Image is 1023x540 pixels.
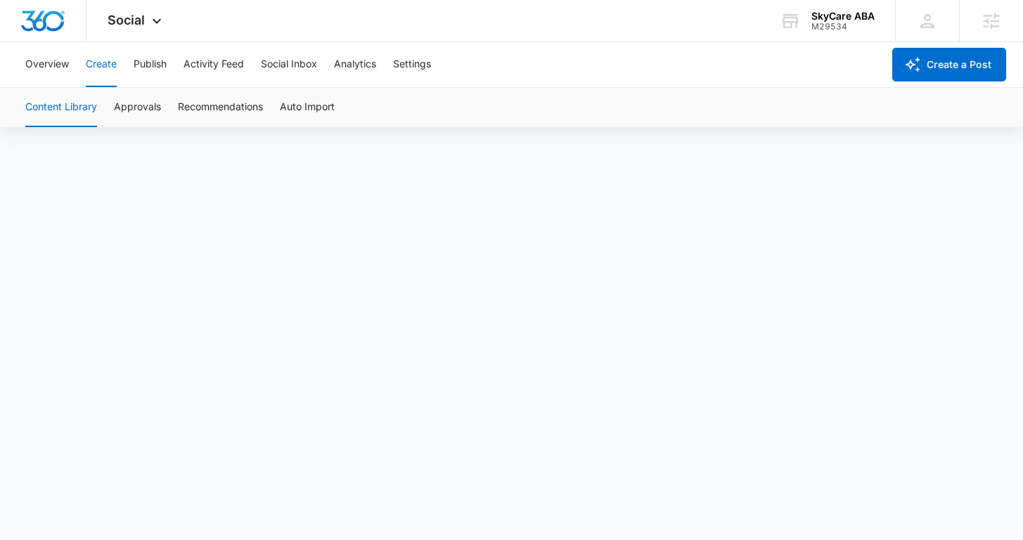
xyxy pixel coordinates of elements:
[280,88,335,127] button: Auto Import
[114,88,161,127] button: Approvals
[134,42,167,87] button: Publish
[892,48,1006,81] button: Create a Post
[334,42,376,87] button: Analytics
[261,42,317,87] button: Social Inbox
[393,42,431,87] button: Settings
[178,88,263,127] button: Recommendations
[25,42,69,87] button: Overview
[811,11,875,22] div: account name
[86,42,117,87] button: Create
[811,22,875,32] div: account id
[108,13,145,27] span: Social
[25,88,97,127] button: Content Library
[184,42,244,87] button: Activity Feed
